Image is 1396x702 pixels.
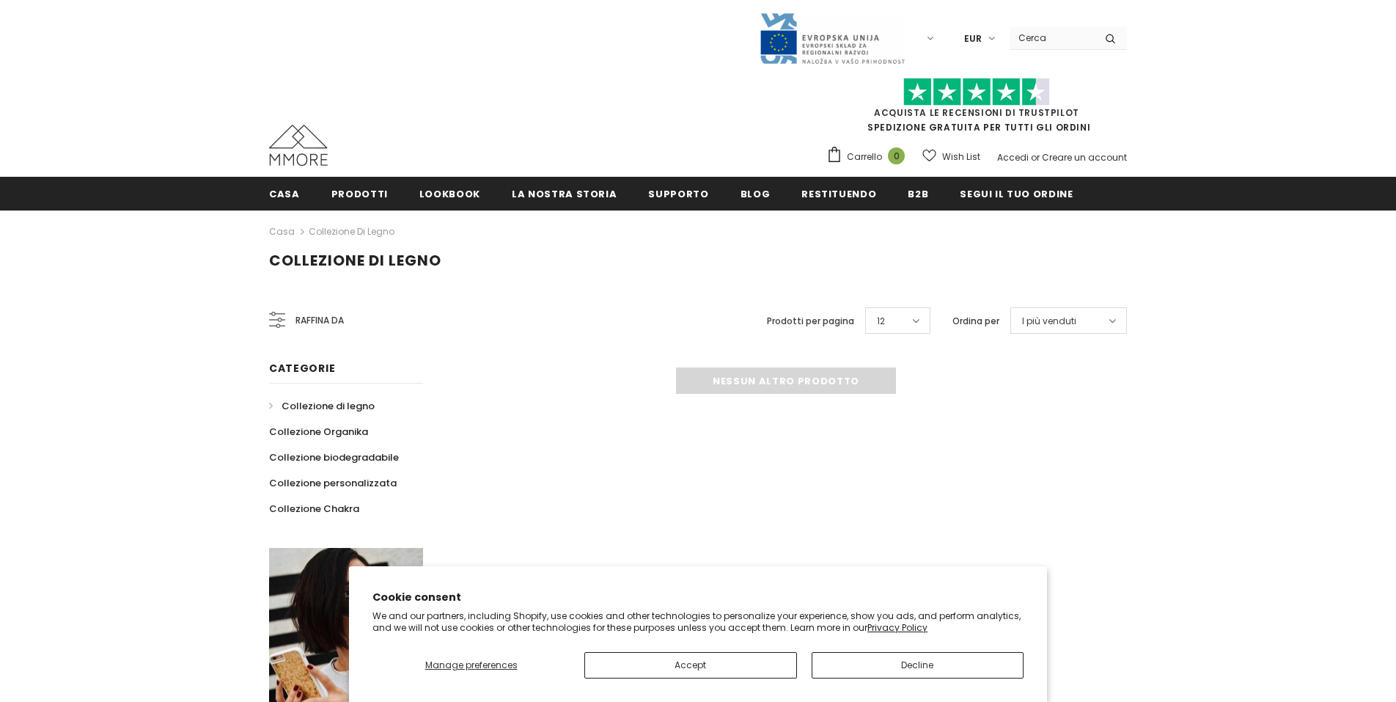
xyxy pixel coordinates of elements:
span: Restituendo [801,187,876,201]
span: Wish List [942,150,980,164]
label: Ordina per [952,314,999,329]
span: Collezione Organika [269,425,368,439]
span: Raffina da [295,312,344,329]
a: Collezione Chakra [269,496,359,522]
a: Casa [269,223,295,241]
a: Restituendo [801,177,876,210]
img: Fidati di Pilot Stars [903,78,1050,106]
span: Categorie [269,361,335,376]
a: Lookbook [419,177,480,210]
span: or [1031,151,1040,164]
span: Collezione personalizzata [269,476,397,490]
span: Casa [269,187,300,201]
span: I più venduti [1022,314,1076,329]
a: B2B [908,177,928,210]
span: EUR [964,32,982,46]
span: 12 [877,314,885,329]
p: We and our partners, including Shopify, use cookies and other technologies to personalize your ex... [372,610,1024,633]
a: Collezione personalizzata [269,470,397,496]
span: Collezione di legno [282,399,375,413]
a: Accedi [997,151,1029,164]
span: Lookbook [419,187,480,201]
h2: Cookie consent [372,590,1024,605]
span: supporto [648,187,708,201]
span: Collezione biodegradabile [269,450,399,464]
a: Segui il tuo ordine [960,177,1073,210]
a: Blog [741,177,771,210]
input: Search Site [1010,27,1094,48]
a: Acquista le recensioni di TrustPilot [874,106,1079,119]
span: Collezione di legno [269,250,441,271]
span: Segui il tuo ordine [960,187,1073,201]
a: Collezione Organika [269,419,368,445]
button: Decline [812,652,1024,679]
a: Carrello 0 [826,146,912,168]
a: Casa [269,177,300,210]
label: Prodotti per pagina [767,314,854,329]
a: Privacy Policy [867,621,927,634]
span: 0 [888,147,905,164]
a: La nostra storia [512,177,617,210]
span: Carrello [847,150,882,164]
span: B2B [908,187,928,201]
img: Casi MMORE [269,125,328,166]
button: Accept [584,652,797,679]
a: Javni Razpis [759,32,905,44]
span: Prodotti [331,187,388,201]
span: Blog [741,187,771,201]
a: Collezione di legno [309,225,394,238]
a: Prodotti [331,177,388,210]
span: La nostra storia [512,187,617,201]
a: Wish List [922,144,980,169]
a: supporto [648,177,708,210]
span: SPEDIZIONE GRATUITA PER TUTTI GLI ORDINI [826,84,1127,134]
a: Creare un account [1042,151,1127,164]
span: Collezione Chakra [269,502,359,516]
a: Collezione di legno [269,393,375,419]
a: Collezione biodegradabile [269,445,399,470]
span: Manage preferences [425,659,518,671]
button: Manage preferences [372,652,570,679]
img: Javni Razpis [759,12,905,65]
